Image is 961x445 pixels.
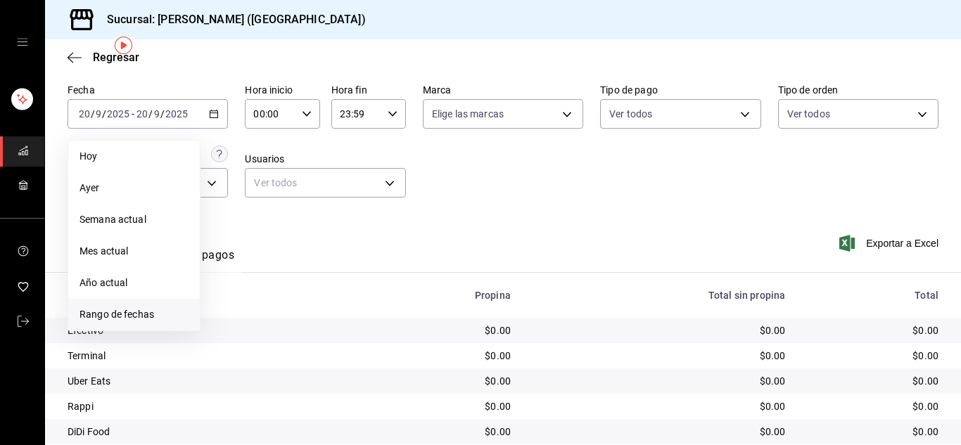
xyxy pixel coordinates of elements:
input: -- [153,108,160,120]
div: $0.00 [372,374,511,388]
input: -- [78,108,91,120]
div: $0.00 [808,349,938,363]
span: Rango de fechas [79,307,189,322]
span: / [91,108,95,120]
label: Marca [423,85,583,95]
button: Ver pagos [182,248,234,272]
input: -- [95,108,102,120]
input: ---- [165,108,189,120]
div: $0.00 [372,349,511,363]
div: $0.00 [533,323,785,337]
div: $0.00 [808,323,938,337]
label: Tipo de orden [778,85,938,95]
span: / [102,108,106,120]
div: Efectivo [68,323,350,337]
button: open drawer [17,37,28,48]
div: Rappi [68,399,350,413]
div: $0.00 [533,399,785,413]
span: Ayer [79,181,189,195]
span: Año actual [79,276,189,290]
div: DiDi Food [68,425,350,439]
div: $0.00 [533,425,785,439]
div: $0.00 [808,374,938,388]
label: Fecha [68,85,228,95]
label: Tipo de pago [600,85,760,95]
div: Total [808,290,938,301]
button: Exportar a Excel [842,235,938,252]
div: Tipo de pago [68,290,350,301]
span: Hoy [79,149,189,164]
span: / [160,108,165,120]
div: Terminal [68,349,350,363]
label: Usuarios [245,154,405,164]
span: / [148,108,153,120]
div: $0.00 [372,425,511,439]
span: - [132,108,134,120]
div: Propina [372,290,511,301]
span: Regresar [93,51,139,64]
div: $0.00 [533,349,785,363]
img: Tooltip marker [115,37,132,54]
input: ---- [106,108,130,120]
span: Ver todos [787,107,830,121]
span: Ver todos [609,107,652,121]
div: $0.00 [808,399,938,413]
input: -- [136,108,148,120]
div: Ver todos [245,168,405,198]
h3: Sucursal: [PERSON_NAME] ([GEOGRAPHIC_DATA]) [96,11,366,28]
button: Regresar [68,51,139,64]
span: Elige las marcas [432,107,504,121]
span: Mes actual [79,244,189,259]
div: Total sin propina [533,290,785,301]
div: $0.00 [372,323,511,337]
span: Semana actual [79,212,189,227]
label: Hora inicio [245,85,319,95]
div: Uber Eats [68,374,350,388]
div: $0.00 [808,425,938,439]
div: $0.00 [533,374,785,388]
div: $0.00 [372,399,511,413]
label: Hora fin [331,85,406,95]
